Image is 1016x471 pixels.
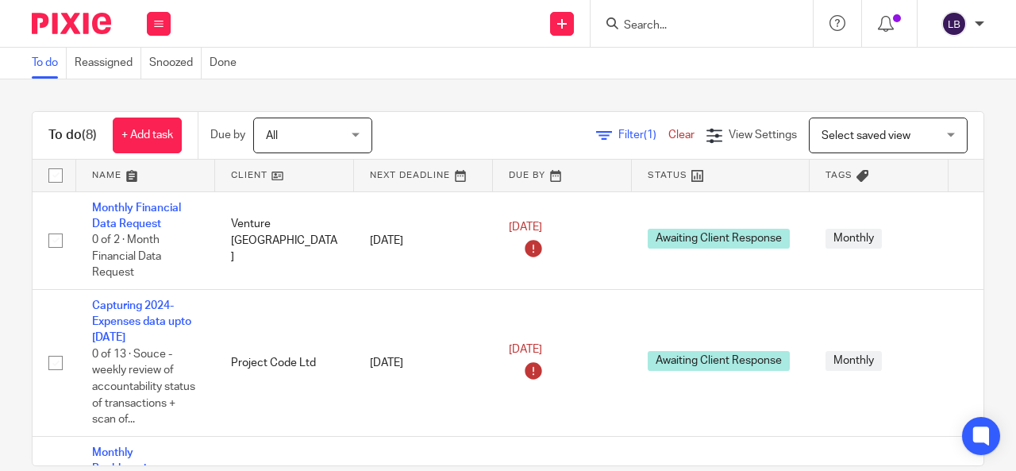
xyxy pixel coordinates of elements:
[92,349,195,425] span: 0 of 13 · Souce - weekly review of accountability status of transactions + scan of...
[32,48,67,79] a: To do
[648,351,790,371] span: Awaiting Client Response
[822,130,910,141] span: Select saved view
[113,118,182,153] a: + Add task
[622,19,765,33] input: Search
[266,130,278,141] span: All
[215,289,354,436] td: Project Code Ltd
[618,129,668,141] span: Filter
[48,127,97,144] h1: To do
[644,129,656,141] span: (1)
[149,48,202,79] a: Snoozed
[825,229,882,249] span: Monthly
[668,129,695,141] a: Clear
[92,234,161,278] span: 0 of 2 · Month Financial Data Request
[729,129,797,141] span: View Settings
[92,300,191,344] a: Capturing 2024-Expenses data upto [DATE]
[354,289,493,436] td: [DATE]
[210,48,244,79] a: Done
[82,129,97,141] span: (8)
[354,191,493,289] td: [DATE]
[32,13,111,34] img: Pixie
[210,127,245,143] p: Due by
[215,191,354,289] td: Venture [GEOGRAPHIC_DATA]
[648,229,790,249] span: Awaiting Client Response
[92,203,181,230] a: Monthly Financial Data Request
[825,171,852,180] span: Tags
[509,345,542,356] span: [DATE]
[509,222,542,234] span: [DATE]
[75,48,141,79] a: Reassigned
[825,351,882,371] span: Monthly
[941,11,967,37] img: svg%3E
